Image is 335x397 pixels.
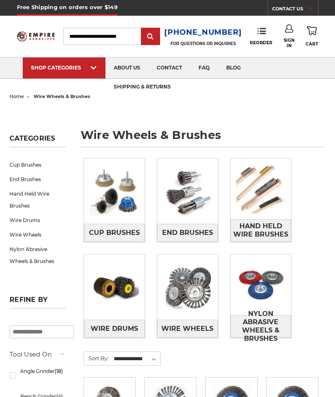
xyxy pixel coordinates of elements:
[10,227,66,242] a: Wire Wheels
[230,254,291,315] img: Nylon Abrasive Wheels & Brushes
[112,353,160,365] select: Sort By:
[250,40,273,45] span: Reorder
[157,224,218,242] a: End Brushes
[10,242,66,268] a: Nylon Abrasive Wheels & Brushes
[164,26,242,38] a: [PHONE_NUMBER]
[105,57,148,79] a: about us
[250,27,273,45] a: Reorder
[190,57,218,79] a: faq
[31,65,97,71] div: SHOP CATEGORIES
[10,93,24,99] a: home
[84,161,145,222] img: Cup Brushes
[81,129,325,147] h1: wire wheels & brushes
[10,134,66,147] h5: Categories
[17,29,55,44] img: Empire Abrasives
[157,161,218,222] img: End Brushes
[157,320,218,338] a: Wire Wheels
[230,315,291,338] a: Nylon Abrasive Wheels & Brushes
[89,226,140,240] span: Cup Brushes
[230,219,291,242] a: Hand Held Wire Brushes
[306,24,318,48] a: Cart
[162,226,213,240] span: End Brushes
[105,77,179,98] a: shipping & returns
[84,224,145,242] a: Cup Brushes
[230,158,291,219] img: Hand Held Wire Brushes
[10,364,66,387] a: Angle Grinder
[10,296,66,309] h5: Refine by
[10,172,66,187] a: End Brushes
[84,352,109,364] label: Sort By:
[164,41,242,46] p: FOR QUESTIONS OR INQUIRIES
[10,187,66,213] a: Hand Held Wire Brushes
[91,322,138,336] span: Wire Drums
[148,57,190,79] a: contact
[10,158,66,172] a: Cup Brushes
[272,4,318,16] a: CONTACT US
[142,29,159,45] input: Submit
[55,368,63,374] span: (18)
[306,41,318,47] span: Cart
[231,307,291,346] span: Nylon Abrasive Wheels & Brushes
[84,320,145,338] a: Wire Drums
[33,93,90,99] span: wire wheels & brushes
[10,213,66,227] a: Wire Drums
[284,38,295,48] span: Sign In
[157,257,218,318] img: Wire Wheels
[10,349,66,359] h5: Tool Used On
[218,57,249,79] a: blog
[161,322,213,336] span: Wire Wheels
[84,257,145,318] img: Wire Drums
